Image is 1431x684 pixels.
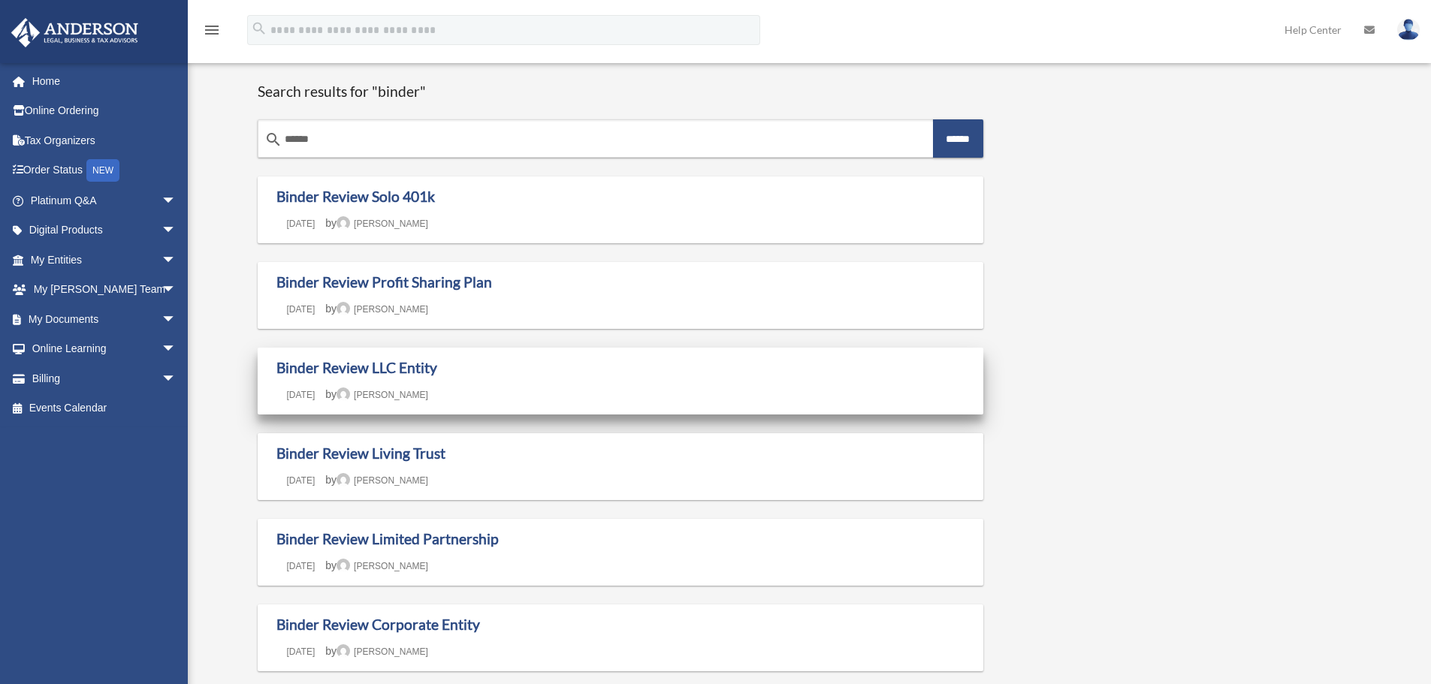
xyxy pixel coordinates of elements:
span: arrow_drop_down [162,245,192,276]
span: arrow_drop_down [162,275,192,306]
span: by [325,388,428,400]
a: Order StatusNEW [11,155,199,186]
i: search [251,20,267,37]
a: [PERSON_NAME] [337,646,428,657]
a: Home [11,66,192,96]
a: Tax Organizers [11,125,199,155]
h1: Search results for "binder" [258,83,984,101]
a: [PERSON_NAME] [337,218,428,229]
a: Binder Review Solo 401k [276,188,435,205]
a: [PERSON_NAME] [337,390,428,400]
span: by [325,559,428,571]
a: [PERSON_NAME] [337,475,428,486]
a: [DATE] [276,218,326,229]
a: Online Ordering [11,96,199,126]
a: Binder Review Limited Partnership [276,530,499,547]
span: by [325,303,428,315]
a: My Entitiesarrow_drop_down [11,245,199,275]
span: by [325,217,428,229]
a: Billingarrow_drop_down [11,363,199,393]
img: User Pic [1397,19,1420,41]
span: arrow_drop_down [162,304,192,335]
a: Digital Productsarrow_drop_down [11,215,199,246]
a: Binder Review LLC Entity [276,359,437,376]
a: [PERSON_NAME] [337,561,428,571]
i: search [264,131,282,149]
span: by [325,474,428,486]
a: [DATE] [276,390,326,400]
span: by [325,645,428,657]
i: menu [203,21,221,39]
a: Binder Review Corporate Entity [276,616,480,633]
a: Online Learningarrow_drop_down [11,334,199,364]
a: [DATE] [276,475,326,486]
a: [DATE] [276,561,326,571]
a: [PERSON_NAME] [337,304,428,315]
a: Binder Review Living Trust [276,444,445,462]
span: arrow_drop_down [162,185,192,216]
a: Binder Review Profit Sharing Plan [276,273,492,291]
a: [DATE] [276,646,326,657]
span: arrow_drop_down [162,334,192,365]
a: [DATE] [276,304,326,315]
a: My Documentsarrow_drop_down [11,304,199,334]
span: arrow_drop_down [162,215,192,246]
span: arrow_drop_down [162,363,192,394]
a: menu [203,26,221,39]
a: Events Calendar [11,393,199,423]
a: Platinum Q&Aarrow_drop_down [11,185,199,215]
img: Anderson Advisors Platinum Portal [7,18,143,47]
div: NEW [86,159,119,182]
a: My [PERSON_NAME] Teamarrow_drop_down [11,275,199,305]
